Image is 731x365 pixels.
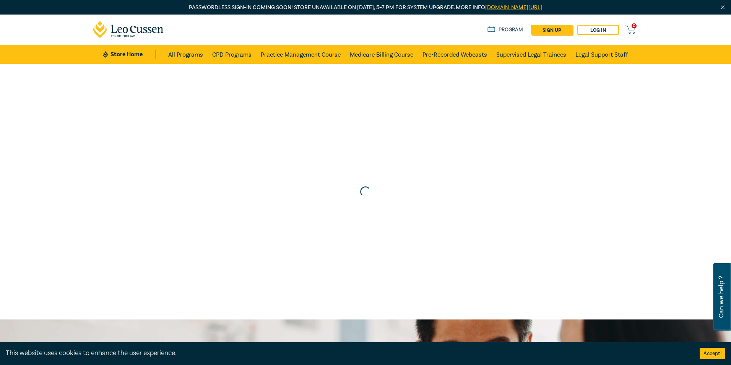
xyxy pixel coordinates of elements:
[103,50,156,59] a: Store Home
[720,4,726,11] img: Close
[6,348,688,358] div: This website uses cookies to enhance the user experience.
[632,23,637,28] span: 0
[718,268,725,326] span: Can we help ?
[261,45,341,64] a: Practice Management Course
[93,3,638,12] p: Passwordless sign-in coming soon! Store unavailable on [DATE], 5–7 PM for system upgrade. More info
[577,25,619,35] a: Log in
[531,25,573,35] a: sign up
[422,45,487,64] a: Pre-Recorded Webcasts
[212,45,252,64] a: CPD Programs
[700,348,725,359] button: Accept cookies
[575,45,628,64] a: Legal Support Staff
[496,45,566,64] a: Supervised Legal Trainees
[350,45,413,64] a: Medicare Billing Course
[168,45,203,64] a: All Programs
[487,26,523,34] a: Program
[485,4,543,11] a: [DOMAIN_NAME][URL]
